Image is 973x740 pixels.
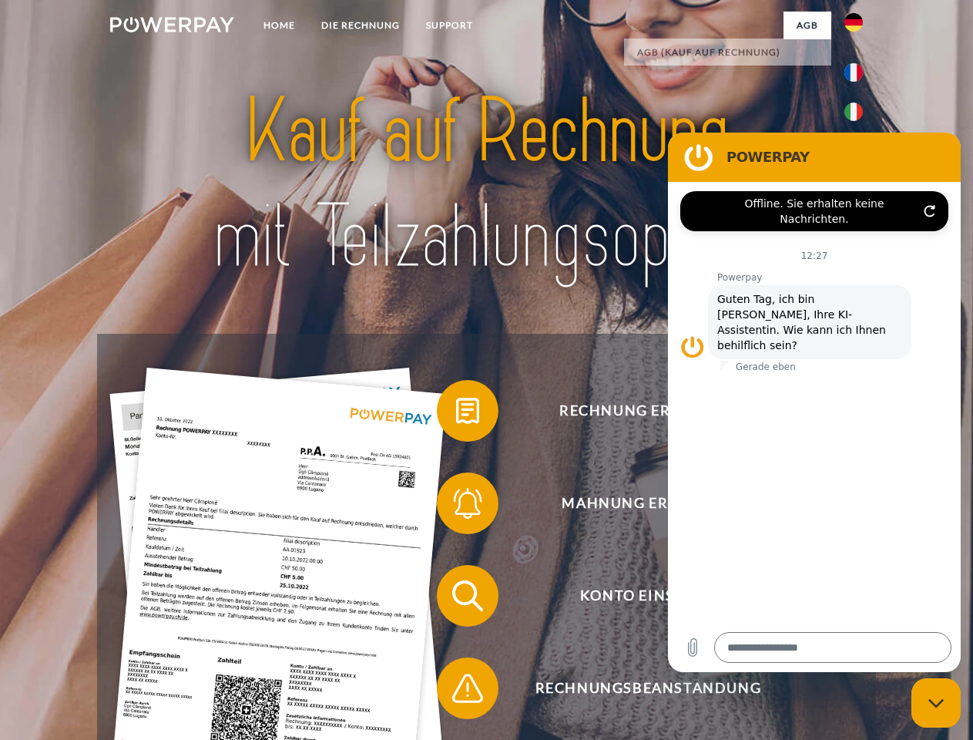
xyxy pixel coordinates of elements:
button: Rechnung erhalten? [437,380,837,442]
iframe: Messaging-Fenster [668,133,961,672]
span: Konto einsehen [459,565,837,627]
span: Rechnung erhalten? [459,380,837,442]
img: qb_bill.svg [448,392,487,430]
img: qb_bell.svg [448,484,487,523]
img: qb_warning.svg [448,669,487,708]
iframe: Schaltfläche zum Öffnen des Messaging-Fensters; Konversation läuft [911,678,961,728]
button: Konto einsehen [437,565,837,627]
span: Rechnungsbeanstandung [459,658,837,719]
button: Rechnungsbeanstandung [437,658,837,719]
img: fr [844,63,863,82]
button: Mahnung erhalten? [437,473,837,534]
a: agb [783,12,831,39]
img: it [844,103,863,121]
img: de [844,13,863,32]
a: SUPPORT [413,12,486,39]
a: Home [250,12,308,39]
a: DIE RECHNUNG [308,12,413,39]
span: Mahnung erhalten? [459,473,837,534]
img: qb_search.svg [448,577,487,615]
img: logo-powerpay-white.svg [110,17,234,32]
img: title-powerpay_de.svg [147,74,826,295]
a: AGB (Kauf auf Rechnung) [624,39,831,66]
